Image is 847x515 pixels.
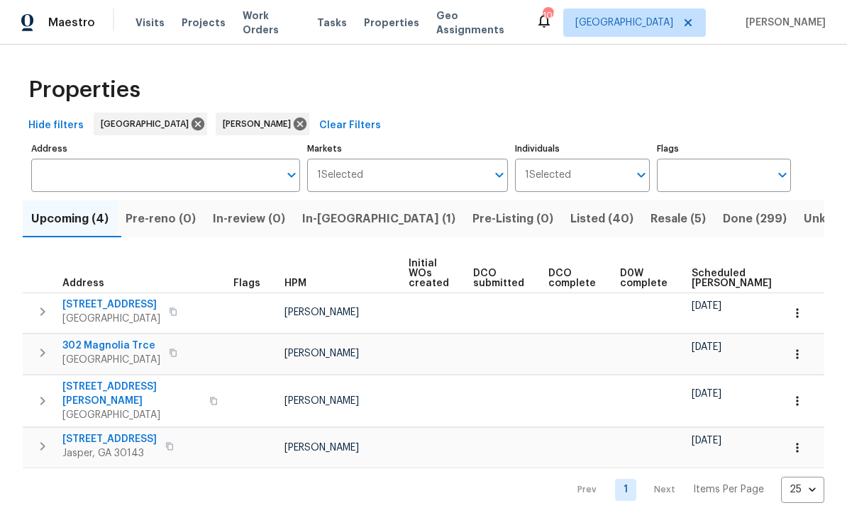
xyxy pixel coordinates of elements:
span: D0W complete [620,268,668,288]
button: Open [773,165,792,185]
span: Done (299) [723,209,787,229]
span: Geo Assignments [436,9,519,37]
span: In-[GEOGRAPHIC_DATA] (1) [302,209,455,229]
div: [GEOGRAPHIC_DATA] [94,113,207,135]
span: Work Orders [243,9,300,37]
span: [DATE] [692,436,721,446]
label: Individuals [515,145,649,153]
span: Clear Filters [319,117,381,135]
span: [DATE] [692,342,721,352]
span: [STREET_ADDRESS] [62,298,160,312]
span: [PERSON_NAME] [284,349,359,358]
span: [GEOGRAPHIC_DATA] [62,312,160,326]
label: Markets [307,145,509,153]
span: [PERSON_NAME] [284,443,359,453]
button: Open [282,165,301,185]
span: [PERSON_NAME] [740,16,826,30]
span: Properties [28,83,140,97]
div: [PERSON_NAME] [216,113,309,135]
span: 1 Selected [525,169,571,181]
span: [PERSON_NAME] [284,396,359,406]
span: In-review (0) [213,209,285,229]
span: [GEOGRAPHIC_DATA] [62,353,160,367]
span: Pre-reno (0) [126,209,196,229]
button: Open [631,165,651,185]
span: DCO submitted [473,268,524,288]
span: Visits [135,16,165,30]
span: Maestro [48,16,95,30]
label: Address [31,145,300,153]
a: Goto page 1 [615,479,636,501]
span: Initial WOs created [409,259,449,288]
p: Items Per Page [693,482,764,497]
span: Jasper, GA 30143 [62,446,157,460]
button: Hide filters [23,113,89,139]
span: [STREET_ADDRESS] [62,432,157,446]
span: [GEOGRAPHIC_DATA] [101,117,194,131]
span: 302 Magnolia Trce [62,339,160,353]
span: Address [62,278,104,288]
span: Flags [233,278,260,288]
span: Projects [182,16,226,30]
span: Properties [364,16,419,30]
span: Pre-Listing (0) [472,209,553,229]
div: 25 [781,471,824,508]
span: [GEOGRAPHIC_DATA] [575,16,673,30]
span: Hide filters [28,117,84,135]
nav: Pagination Navigation [564,477,824,503]
span: Listed (40) [570,209,633,229]
span: 1 Selected [317,169,363,181]
button: Clear Filters [314,113,387,139]
span: [PERSON_NAME] [223,117,297,131]
span: Tasks [317,18,347,28]
span: Upcoming (4) [31,209,109,229]
div: 102 [543,9,553,23]
span: Resale (5) [651,209,706,229]
button: Open [489,165,509,185]
span: [STREET_ADDRESS][PERSON_NAME] [62,380,201,408]
span: [GEOGRAPHIC_DATA] [62,408,201,422]
span: [DATE] [692,301,721,311]
span: [DATE] [692,389,721,399]
label: Flags [657,145,791,153]
span: DCO complete [548,268,596,288]
span: [PERSON_NAME] [284,307,359,317]
span: Scheduled [PERSON_NAME] [692,268,772,288]
span: HPM [284,278,306,288]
